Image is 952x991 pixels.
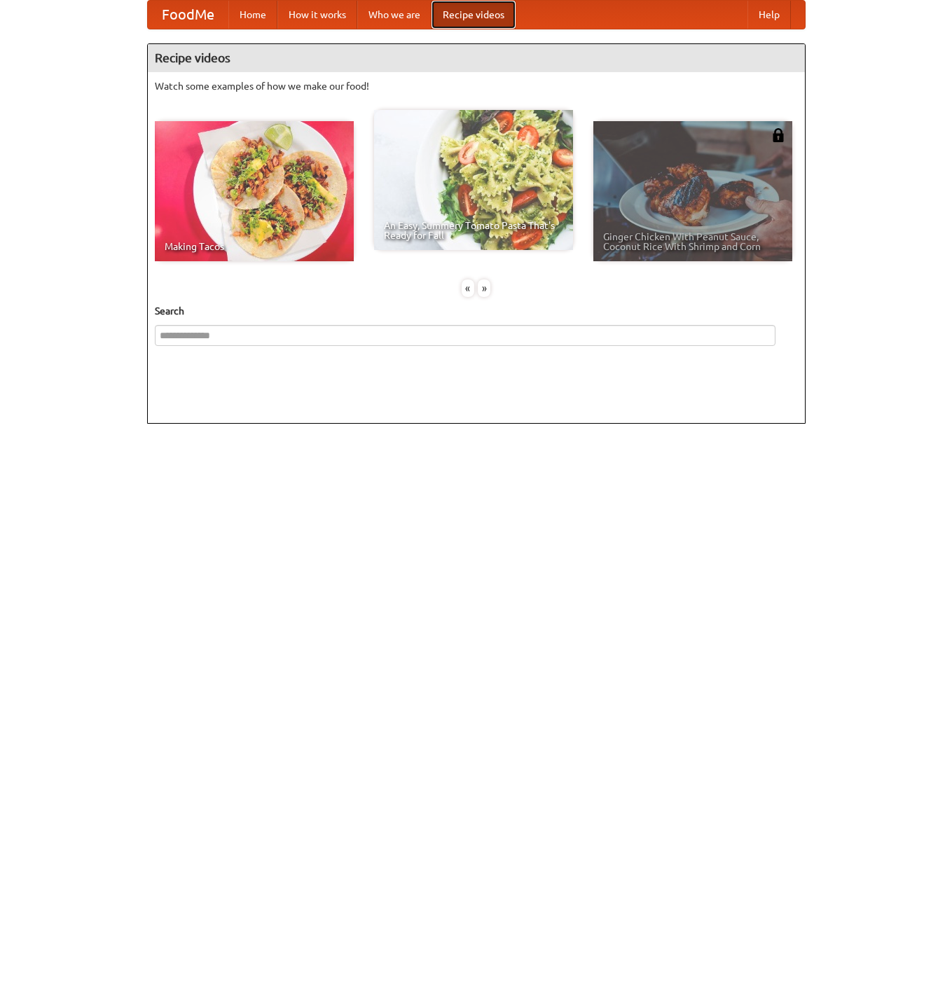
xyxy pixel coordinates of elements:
div: « [462,279,474,297]
p: Watch some examples of how we make our food! [155,79,798,93]
div: » [478,279,490,297]
a: How it works [277,1,357,29]
a: Home [228,1,277,29]
span: An Easy, Summery Tomato Pasta That's Ready for Fall [384,221,563,240]
img: 483408.png [771,128,785,142]
a: Who we are [357,1,432,29]
h5: Search [155,304,798,318]
h4: Recipe videos [148,44,805,72]
a: Recipe videos [432,1,516,29]
a: Help [747,1,791,29]
span: Making Tacos [165,242,344,251]
a: An Easy, Summery Tomato Pasta That's Ready for Fall [374,110,573,250]
a: Making Tacos [155,121,354,261]
a: FoodMe [148,1,228,29]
